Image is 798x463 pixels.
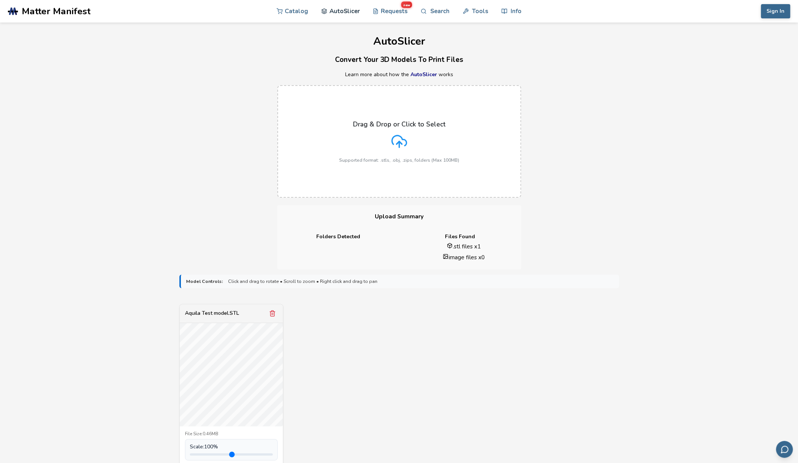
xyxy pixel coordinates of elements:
div: File Size: 0.46MB [185,431,278,437]
button: Sign In [761,4,790,18]
div: Aquila Test model.STL [185,310,239,316]
span: new [401,1,412,8]
strong: Model Controls: [186,279,223,284]
p: Drag & Drop or Click to Select [353,120,445,128]
li: image files x 0 [412,253,516,261]
p: Supported format: .stls, .obj, .zips, folders (Max 100MB) [339,158,459,163]
a: AutoSlicer [410,71,437,78]
li: .stl files x 1 [412,242,516,250]
h3: Upload Summary [277,205,521,228]
span: Scale: 100 % [190,444,218,450]
button: Send feedback via email [776,441,793,458]
h4: Folders Detected [283,234,394,240]
span: Click and drag to rotate • Scroll to zoom • Right click and drag to pan [228,279,377,284]
h4: Files Found [404,234,516,240]
span: Matter Manifest [22,6,90,17]
button: Remove model [267,308,278,319]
